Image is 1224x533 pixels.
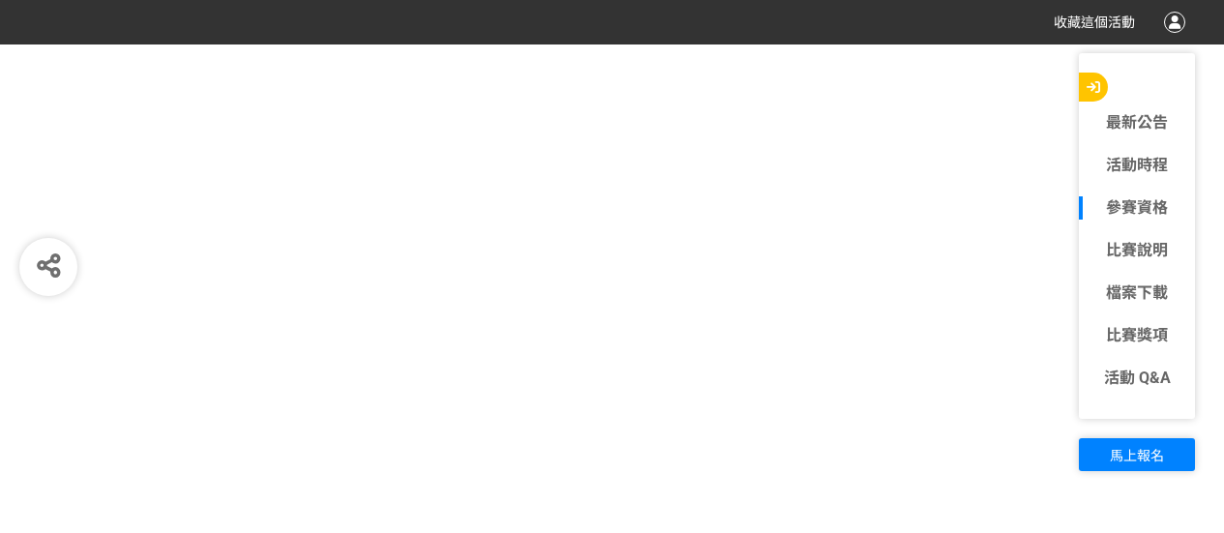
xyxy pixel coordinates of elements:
[1079,281,1195,305] a: 檔案下載
[1054,15,1135,30] span: 收藏這個活動
[1079,367,1195,390] a: 活動 Q&A
[1079,324,1195,347] a: 比賽獎項
[1079,154,1195,177] a: 活動時程
[1079,438,1195,471] button: 馬上報名
[1079,196,1195,220] a: 參賽資格
[1079,239,1195,262] a: 比賽說明
[1079,111,1195,134] a: 最新公告
[1110,448,1164,463] span: 馬上報名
